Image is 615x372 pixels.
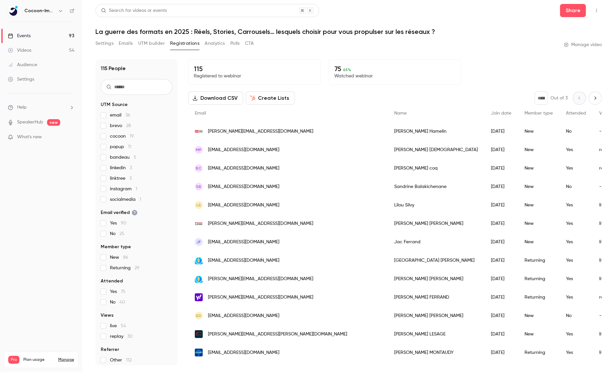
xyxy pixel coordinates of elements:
[343,67,351,72] span: 65 %
[110,254,128,261] span: New
[334,73,456,79] p: Watched webinar
[560,4,586,17] button: Share
[566,111,586,116] span: Attended
[121,221,126,226] span: 90
[110,122,131,129] span: brevo
[101,101,128,108] span: UTM Source
[126,123,131,128] span: 28
[101,312,114,319] span: Views
[388,251,484,270] div: [GEOGRAPHIC_DATA] [PERSON_NAME]
[196,313,202,319] span: SD
[484,270,518,288] div: [DATE]
[388,325,484,343] div: [PERSON_NAME] LESAGE
[110,154,136,161] span: bandeau
[119,300,125,305] span: 40
[205,38,225,49] button: Analytics
[110,323,126,329] span: live
[195,111,206,116] span: Email
[559,122,593,141] div: No
[518,270,559,288] div: Returning
[110,357,132,363] span: Other
[518,251,559,270] div: Returning
[484,288,518,306] div: [DATE]
[127,334,133,339] span: 30
[518,325,559,343] div: New
[101,244,131,250] span: Member type
[484,159,518,177] div: [DATE]
[8,33,31,39] div: Events
[484,122,518,141] div: [DATE]
[8,104,74,111] li: help-dropdown-opener
[110,186,137,192] span: instagram
[110,196,141,203] span: socialmedia
[208,331,347,338] span: [PERSON_NAME][EMAIL_ADDRESS][PERSON_NAME][DOMAIN_NAME]
[388,177,484,196] div: Sandrine Balakichenane
[525,111,553,116] span: Member type
[17,134,42,141] span: What's new
[518,233,559,251] div: New
[559,251,593,270] div: Yes
[195,349,203,357] img: laforet.com
[484,177,518,196] div: [DATE]
[8,47,31,54] div: Videos
[24,8,55,14] h6: Cocoon-Immo
[110,133,134,140] span: cocoon
[134,155,136,160] span: 5
[101,346,119,353] span: Referrer
[484,141,518,159] div: [DATE]
[188,92,243,105] button: Download CSV
[110,175,132,182] span: linktree
[136,187,137,191] span: 1
[484,343,518,362] div: [DATE]
[128,145,131,149] span: 11
[559,270,593,288] div: Yes
[559,306,593,325] div: No
[388,270,484,288] div: [PERSON_NAME] [PERSON_NAME]
[388,343,484,362] div: [PERSON_NAME] MONTAUDY
[564,41,602,48] a: Manage video
[518,196,559,214] div: New
[559,325,593,343] div: Yes
[388,159,484,177] div: [PERSON_NAME] coq
[559,343,593,362] div: Yes
[196,147,202,153] span: mp
[8,76,34,83] div: Settings
[245,38,254,49] button: CTA
[208,276,313,282] span: [PERSON_NAME][EMAIL_ADDRESS][DOMAIN_NAME]
[484,196,518,214] div: [DATE]
[208,202,279,209] span: [EMAIL_ADDRESS][DOMAIN_NAME]
[135,266,140,270] span: 29
[334,65,456,73] p: 75
[140,197,141,202] span: 1
[388,196,484,214] div: Lilou Silvy
[195,256,203,264] img: cocoon-immo.io
[559,159,593,177] div: Yes
[208,220,313,227] span: [PERSON_NAME][EMAIL_ADDRESS][DOMAIN_NAME]
[518,177,559,196] div: New
[8,356,19,364] span: Pro
[8,62,37,68] div: Audience
[194,73,315,79] p: Registered to webinar
[491,111,511,116] span: Join date
[101,7,167,14] div: Search for videos or events
[559,214,593,233] div: Yes
[196,165,202,171] span: Bc
[195,293,203,301] img: yahoo.fr
[559,233,593,251] div: Yes
[484,251,518,270] div: [DATE]
[121,324,126,328] span: 54
[518,214,559,233] div: New
[197,239,201,245] span: JF
[110,265,140,271] span: Returning
[208,294,313,301] span: [PERSON_NAME][EMAIL_ADDRESS][DOMAIN_NAME]
[208,146,279,153] span: [EMAIL_ADDRESS][DOMAIN_NAME]
[589,92,602,105] button: Next page
[246,92,295,105] button: Create Lists
[518,306,559,325] div: New
[195,220,203,227] img: immosquare.com
[126,358,132,362] span: 112
[559,288,593,306] div: Yes
[518,141,559,159] div: New
[388,288,484,306] div: [PERSON_NAME] FERRAND
[230,38,240,49] button: Polls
